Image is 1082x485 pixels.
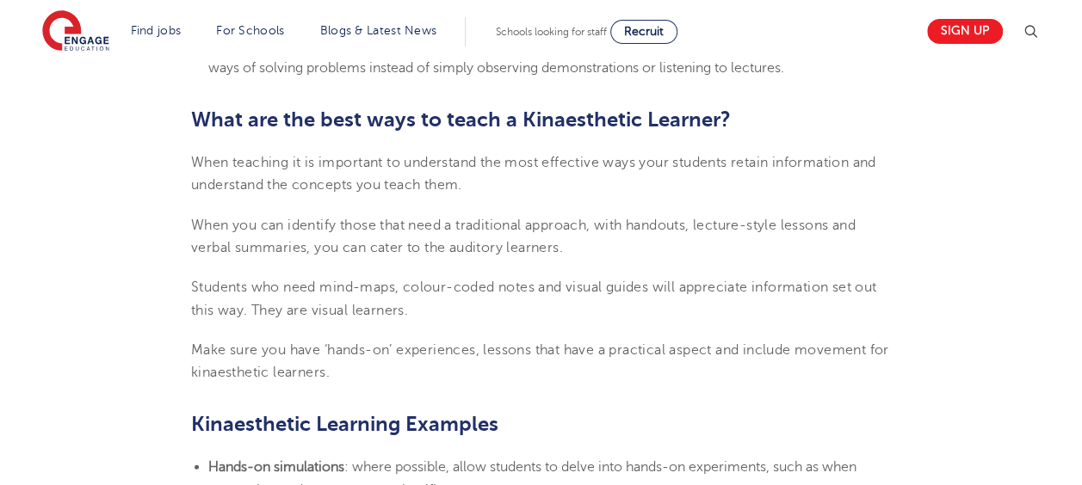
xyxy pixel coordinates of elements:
[191,342,889,380] span: Make sure you have ‘hands-on’ experiences, lessons that have a practical aspect and include movem...
[624,25,664,38] span: Recruit
[191,155,876,193] span: When teaching it is important to understand the most effective ways your students retain informat...
[496,26,607,38] span: Schools looking for staff
[208,459,344,475] b: Hands-on simulations
[320,24,437,37] a: Blogs & Latest News
[191,105,891,134] h2: What are the best ways to teach a Kinaesthetic Learner?
[191,218,856,255] span: When you can identify those that need a traditional approach, with handouts, lecture-style lesson...
[191,412,498,436] span: Kinaesthetic Learning Examples
[42,10,109,53] img: Engage Education
[208,38,885,76] span: – kinaesthetic learning activities encourage students to be active in the process. Finding new wa...
[191,279,876,317] span: Students who need mind-maps, colour-coded notes and visual guides will appreciate information set...
[216,24,284,37] a: For Schools
[610,20,677,44] a: Recruit
[131,24,182,37] a: Find jobs
[927,19,1003,44] a: Sign up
